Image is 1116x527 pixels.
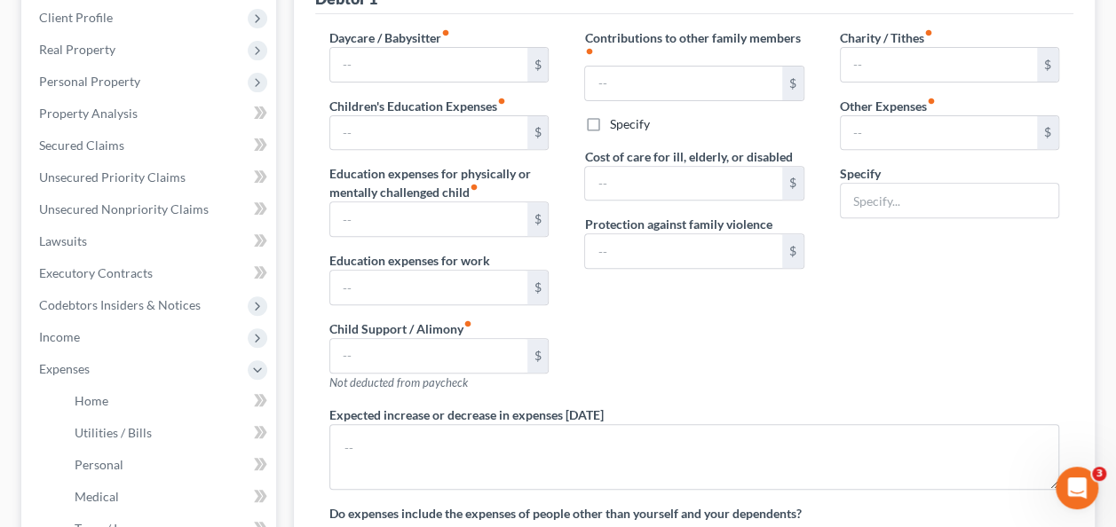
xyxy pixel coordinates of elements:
span: Codebtors Insiders & Notices [39,297,201,312]
span: Income [39,329,80,344]
label: Education expenses for physically or mentally challenged child [329,164,549,201]
span: Not deducted from paycheck [329,375,468,389]
input: -- [841,116,1037,150]
label: Charity / Tithes [840,28,933,47]
i: fiber_manual_record [497,97,506,106]
i: fiber_manual_record [441,28,450,37]
input: -- [330,116,526,150]
input: -- [330,48,526,82]
a: Unsecured Nonpriority Claims [25,193,276,225]
input: Specify... [841,184,1058,217]
label: Other Expenses [840,97,936,115]
a: Executory Contracts [25,257,276,289]
label: Child Support / Alimony [329,319,472,338]
i: fiber_manual_record [463,319,472,328]
span: Client Profile [39,10,113,25]
label: Specify [840,164,881,183]
label: Daycare / Babysitter [329,28,450,47]
span: Unsecured Nonpriority Claims [39,201,209,216]
label: Contributions to other family members [584,28,803,66]
i: fiber_manual_record [584,47,593,56]
div: $ [527,202,549,236]
iframe: Intercom live chat [1056,467,1098,509]
div: $ [782,234,803,268]
span: Real Property [39,42,115,57]
span: Medical [75,489,119,504]
input: -- [330,271,526,304]
a: Lawsuits [25,225,276,257]
span: Personal Property [39,74,140,89]
div: $ [527,48,549,82]
a: Personal [60,449,276,481]
input: -- [841,48,1037,82]
span: Home [75,393,108,408]
div: $ [1037,48,1058,82]
i: fiber_manual_record [470,183,479,192]
label: Cost of care for ill, elderly, or disabled [584,147,792,166]
span: Unsecured Priority Claims [39,169,186,185]
input: -- [585,167,781,201]
div: $ [527,116,549,150]
span: 3 [1092,467,1106,481]
a: Unsecured Priority Claims [25,161,276,193]
div: $ [1037,116,1058,150]
input: -- [330,202,526,236]
i: fiber_manual_record [924,28,933,37]
label: Do expenses include the expenses of people other than yourself and your dependents? [329,504,1059,523]
span: Personal [75,457,123,472]
label: Expected increase or decrease in expenses [DATE] [329,405,604,424]
div: $ [782,167,803,201]
input: -- [585,67,781,100]
div: $ [527,339,549,373]
div: $ [782,67,803,100]
label: Protection against family violence [584,215,772,233]
input: -- [585,234,781,268]
a: Secured Claims [25,130,276,161]
a: Utilities / Bills [60,417,276,449]
span: Expenses [39,361,90,376]
label: Children's Education Expenses [329,97,506,115]
span: Utilities / Bills [75,425,152,440]
label: Specify [609,115,649,133]
a: Home [60,385,276,417]
i: fiber_manual_record [927,97,936,106]
input: -- [330,339,526,373]
a: Medical [60,481,276,513]
span: Secured Claims [39,138,124,153]
div: $ [527,271,549,304]
a: Property Analysis [25,98,276,130]
span: Executory Contracts [39,265,153,280]
span: Lawsuits [39,233,87,248]
label: Education expenses for work [329,251,490,270]
span: Property Analysis [39,106,138,121]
